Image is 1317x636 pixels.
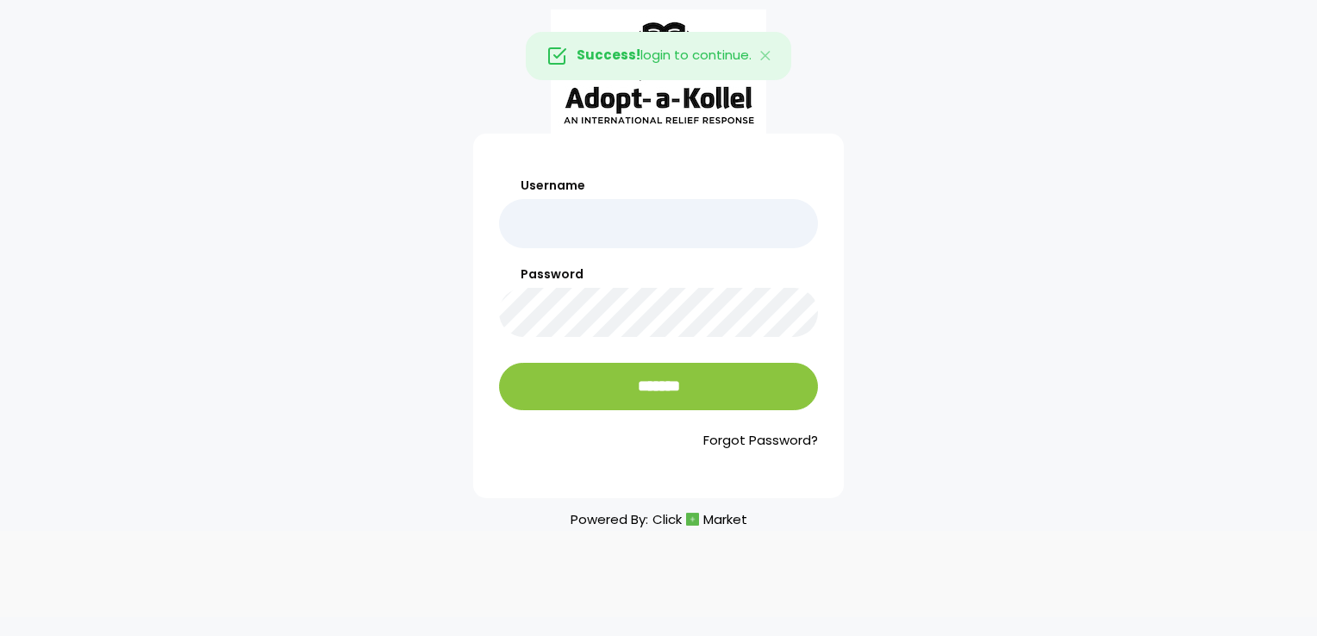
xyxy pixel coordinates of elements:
a: Forgot Password? [499,431,818,451]
label: Username [499,177,818,195]
label: Password [499,265,818,284]
img: aak_logo_sm.jpeg [551,9,766,134]
p: Powered By: [571,508,747,531]
a: ClickMarket [652,508,747,531]
strong: Success! [577,46,640,64]
button: Close [741,33,791,79]
img: cm_icon.png [686,513,699,526]
div: login to continue. [526,32,791,80]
